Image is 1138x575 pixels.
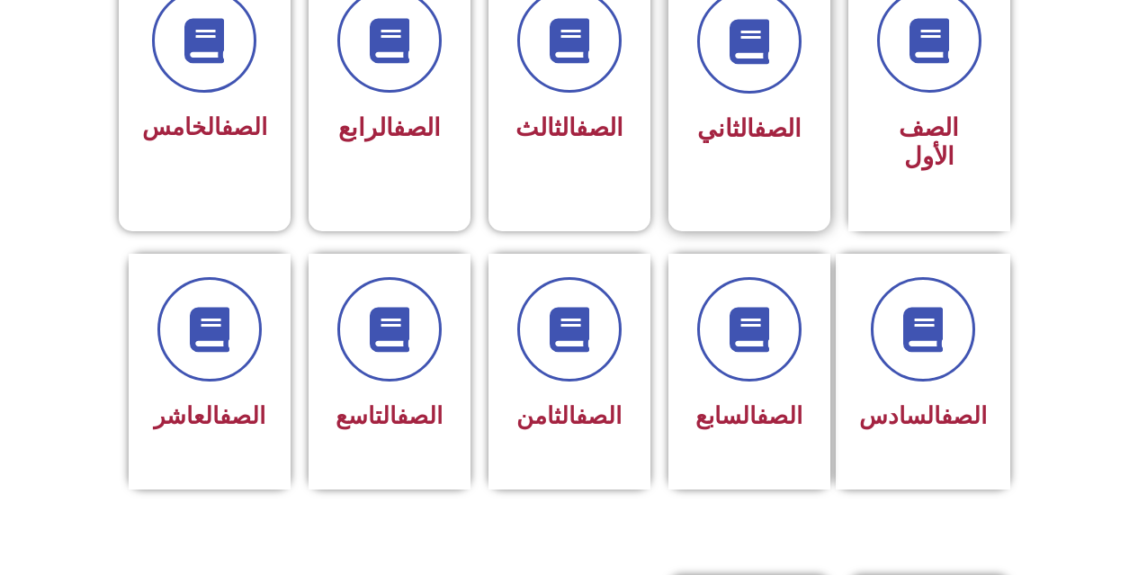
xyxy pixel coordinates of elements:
[576,113,623,142] a: الصف
[142,113,267,140] span: الخامس
[336,402,443,429] span: التاسع
[697,114,802,143] span: الثاني
[899,113,959,171] span: الصف الأول
[220,402,265,429] a: الصف
[754,114,802,143] a: الصف
[859,402,987,429] span: السادس
[221,113,267,140] a: الصف
[338,113,441,142] span: الرابع
[516,402,622,429] span: الثامن
[393,113,441,142] a: الصف
[576,402,622,429] a: الصف
[515,113,623,142] span: الثالث
[154,402,265,429] span: العاشر
[941,402,987,429] a: الصف
[397,402,443,429] a: الصف
[757,402,802,429] a: الصف
[695,402,802,429] span: السابع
